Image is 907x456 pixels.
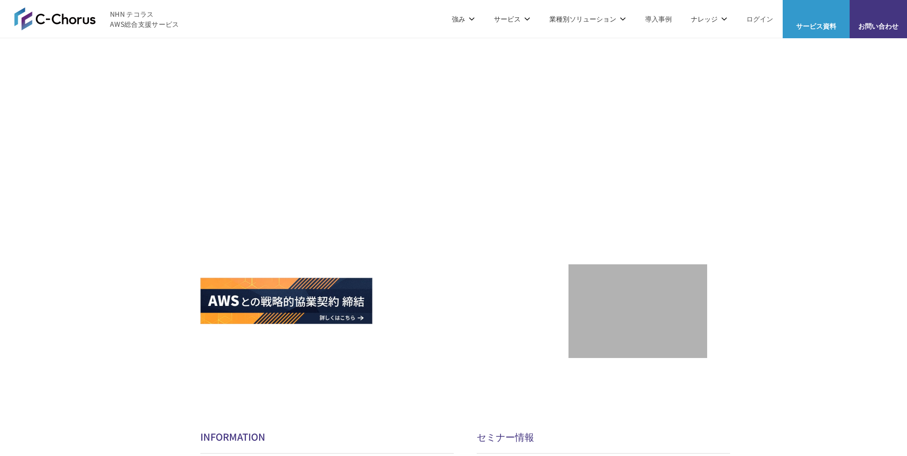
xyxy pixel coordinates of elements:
[549,14,626,24] p: 業種別ソリューション
[110,9,179,29] span: NHN テコラス AWS総合支援サービス
[595,87,681,173] img: AWSプレミアティアサービスパートナー
[477,430,730,444] h2: セミナー情報
[583,184,692,221] p: 最上位プレミアティア サービスパートナー
[588,279,688,348] img: 契約件数
[200,430,454,444] h2: INFORMATION
[746,14,773,24] a: ログイン
[783,21,850,31] span: サービス資料
[627,184,648,198] em: AWS
[14,7,96,30] img: AWS総合支援サービス C-Chorus
[452,14,475,24] p: 強み
[494,14,530,24] p: サービス
[871,7,886,19] img: お問い合わせ
[850,21,907,31] span: お問い合わせ
[200,106,568,148] p: AWSの導入からコスト削減、 構成・運用の最適化からデータ活用まで 規模や業種業態を問わない マネージドサービスで
[645,14,672,24] a: 導入事例
[200,278,372,324] img: AWSとの戦略的協業契約 締結
[809,7,824,19] img: AWS総合支援サービス C-Chorus サービス資料
[200,157,568,249] h1: AWS ジャーニーの 成功を実現
[14,7,179,30] a: AWS総合支援サービス C-Chorus NHN テコラスAWS総合支援サービス
[691,14,727,24] p: ナレッジ
[378,278,550,324] img: AWS請求代行サービス 統合管理プラン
